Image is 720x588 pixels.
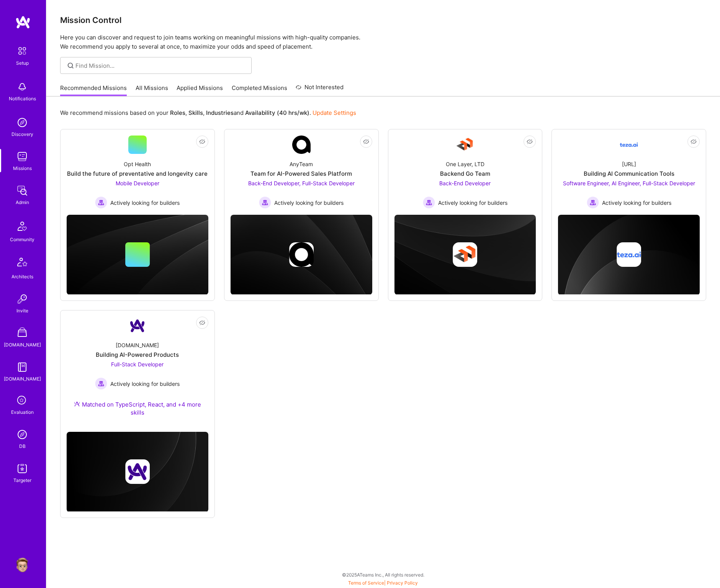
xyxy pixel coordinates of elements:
[75,62,246,70] input: Find Mission...
[60,15,706,25] h3: Mission Control
[13,557,32,573] a: User Avatar
[453,242,477,267] img: Company logo
[67,317,208,426] a: Company Logo[DOMAIN_NAME]Building AI-Powered ProductsFull-Stack Developer Actively looking for bu...
[67,432,208,512] img: cover
[259,196,271,209] img: Actively looking for builders
[11,408,34,416] div: Evaluation
[15,15,31,29] img: logo
[563,180,695,186] span: Software Engineer, AI Engineer, Full-Stack Developer
[9,95,36,103] div: Notifications
[558,136,700,209] a: Company Logo[URL]Building AI Communication ToolsSoftware Engineer, AI Engineer, Full-Stack Develo...
[95,196,107,209] img: Actively looking for builders
[110,199,180,207] span: Actively looking for builders
[15,557,30,573] img: User Avatar
[15,291,30,307] img: Invite
[95,377,107,390] img: Actively looking for builders
[15,115,30,130] img: discovery
[446,160,484,168] div: One Layer, LTD
[96,351,179,359] div: Building AI-Powered Products
[387,580,418,586] a: Privacy Policy
[231,215,372,295] img: cover
[602,199,671,207] span: Actively looking for builders
[394,215,536,295] img: cover
[13,254,31,273] img: Architects
[558,215,700,295] img: cover
[60,84,127,96] a: Recommended Missions
[15,461,30,476] img: Skill Targeter
[206,109,234,116] b: Industries
[116,341,159,349] div: [DOMAIN_NAME]
[124,160,151,168] div: Opt Health
[67,136,208,209] a: Opt HealthBuild the future of preventative and longevity careMobile Developer Actively looking fo...
[60,109,356,117] p: We recommend missions based on your , , and .
[4,341,41,349] div: [DOMAIN_NAME]
[170,109,185,116] b: Roles
[10,235,34,243] div: Community
[439,180,491,186] span: Back-End Developer
[15,427,30,442] img: Admin Search
[14,43,30,59] img: setup
[456,136,474,154] img: Company Logo
[13,217,31,235] img: Community
[125,459,150,484] img: Company logo
[363,139,369,145] i: icon EyeClosed
[527,139,533,145] i: icon EyeClosed
[13,476,31,484] div: Targeter
[245,109,309,116] b: Availability (40 hrs/wk)
[15,79,30,95] img: bell
[60,33,706,51] p: Here you can discover and request to join teams working on meaningful missions with high-quality ...
[199,139,205,145] i: icon EyeClosed
[188,109,203,116] b: Skills
[66,61,75,70] i: icon SearchGrey
[4,375,41,383] div: [DOMAIN_NAME]
[15,325,30,341] img: A Store
[46,565,720,584] div: © 2025 ATeams Inc., All rights reserved.
[440,170,490,178] div: Backend Go Team
[248,180,355,186] span: Back-End Developer, Full-Stack Developer
[348,580,384,586] a: Terms of Service
[128,317,147,335] img: Company Logo
[15,183,30,198] img: admin teamwork
[67,170,208,178] div: Build the future of preventative and longevity care
[67,215,208,295] img: cover
[584,170,674,178] div: Building AI Communication Tools
[274,199,344,207] span: Actively looking for builders
[622,160,636,168] div: [URL]
[289,242,314,267] img: Company logo
[394,136,536,209] a: Company LogoOne Layer, LTDBackend Go TeamBack-End Developer Actively looking for buildersActively...
[67,400,208,416] div: Matched on TypeScript, React, and +4 more skills
[313,109,356,116] a: Update Settings
[296,83,344,96] a: Not Interested
[617,242,641,267] img: Company logo
[74,401,80,407] img: Ateam Purple Icon
[15,359,30,375] img: guide book
[11,130,33,138] div: Discovery
[111,361,164,367] span: Full-Stack Developer
[15,149,30,164] img: teamwork
[290,160,313,168] div: AnyTeam
[16,307,28,315] div: Invite
[292,136,311,154] img: Company Logo
[11,273,33,281] div: Architects
[620,136,638,154] img: Company Logo
[423,196,435,209] img: Actively looking for builders
[110,380,180,388] span: Actively looking for builders
[16,198,29,206] div: Admin
[348,580,418,586] span: |
[116,180,159,186] span: Mobile Developer
[19,442,26,450] div: DB
[232,84,287,96] a: Completed Missions
[13,164,32,172] div: Missions
[177,84,223,96] a: Applied Missions
[16,59,29,67] div: Setup
[438,199,507,207] span: Actively looking for builders
[250,170,352,178] div: Team for AI-Powered Sales Platform
[15,394,29,408] i: icon SelectionTeam
[587,196,599,209] img: Actively looking for builders
[691,139,697,145] i: icon EyeClosed
[231,136,372,209] a: Company LogoAnyTeamTeam for AI-Powered Sales PlatformBack-End Developer, Full-Stack Developer Act...
[136,84,168,96] a: All Missions
[199,320,205,326] i: icon EyeClosed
